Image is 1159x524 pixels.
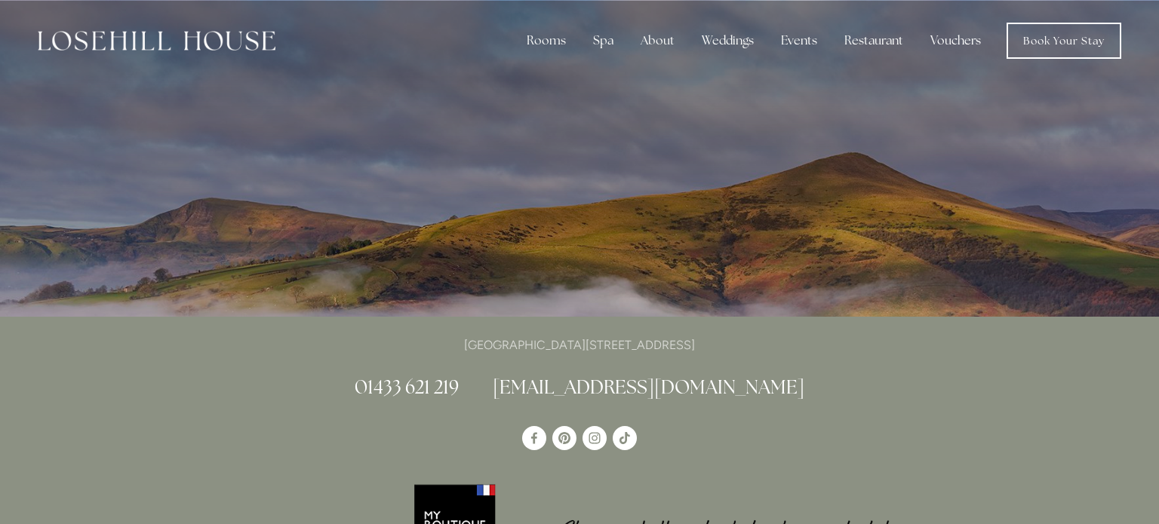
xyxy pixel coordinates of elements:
div: Weddings [690,26,766,56]
a: Pinterest [552,426,576,450]
a: Instagram [583,426,607,450]
a: Vouchers [918,26,993,56]
a: Book Your Stay [1007,23,1121,59]
div: Spa [581,26,626,56]
div: Events [769,26,829,56]
img: Losehill House [38,31,275,51]
a: 01433 621 219 [355,375,459,399]
div: Rooms [515,26,578,56]
a: Losehill House Hotel & Spa [522,426,546,450]
div: About [629,26,687,56]
div: Restaurant [832,26,915,56]
a: TikTok [613,426,637,450]
a: [EMAIL_ADDRESS][DOMAIN_NAME] [493,375,804,399]
p: [GEOGRAPHIC_DATA][STREET_ADDRESS] [219,335,940,355]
